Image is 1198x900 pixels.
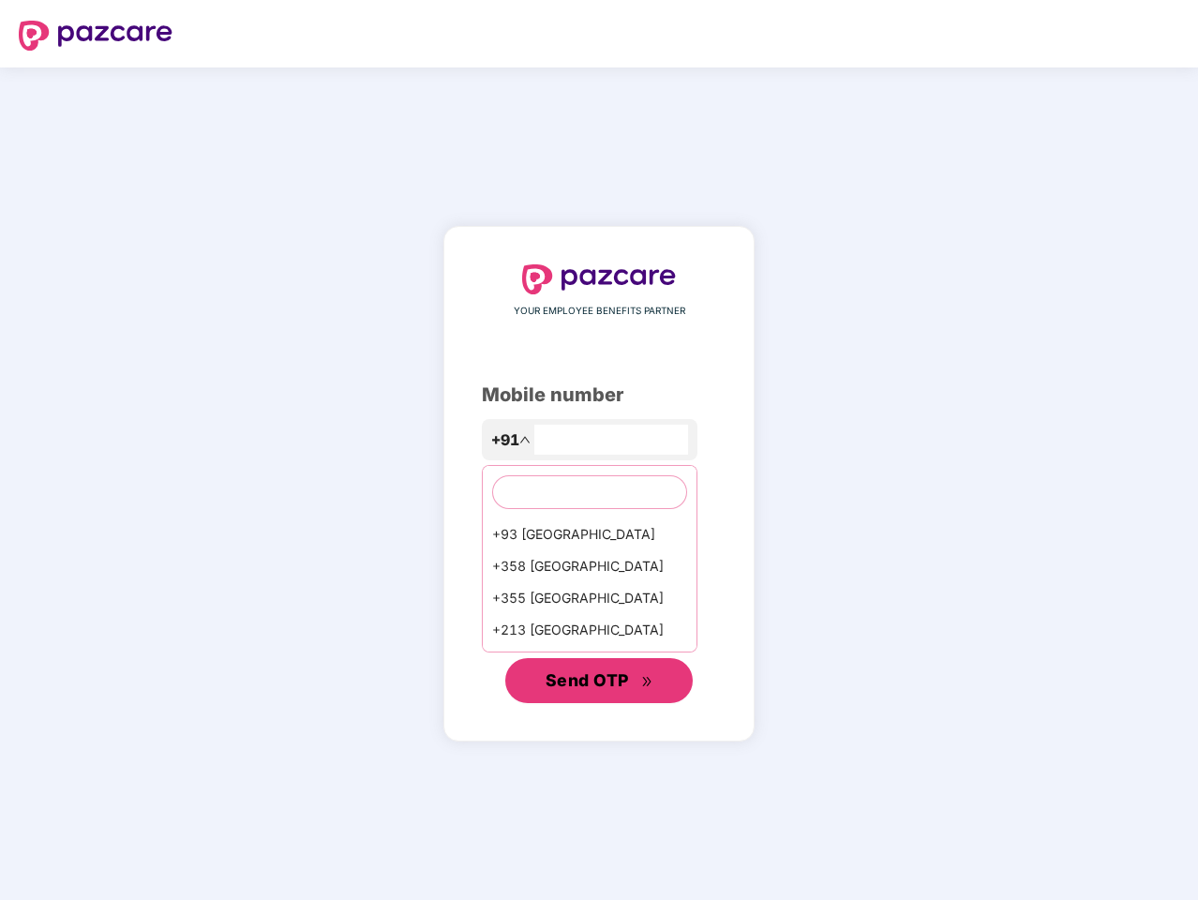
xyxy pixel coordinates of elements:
button: Send OTPdouble-right [505,658,693,703]
div: +1684 AmericanSamoa [483,646,696,678]
span: YOUR EMPLOYEE BENEFITS PARTNER [514,304,685,319]
div: +358 [GEOGRAPHIC_DATA] [483,550,696,582]
img: logo [522,264,676,294]
span: up [519,434,531,445]
div: Mobile number [482,381,716,410]
div: +355 [GEOGRAPHIC_DATA] [483,582,696,614]
div: +93 [GEOGRAPHIC_DATA] [483,518,696,550]
span: double-right [641,676,653,688]
div: +213 [GEOGRAPHIC_DATA] [483,614,696,646]
span: Send OTP [546,670,629,690]
span: +91 [491,428,519,452]
img: logo [19,21,172,51]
